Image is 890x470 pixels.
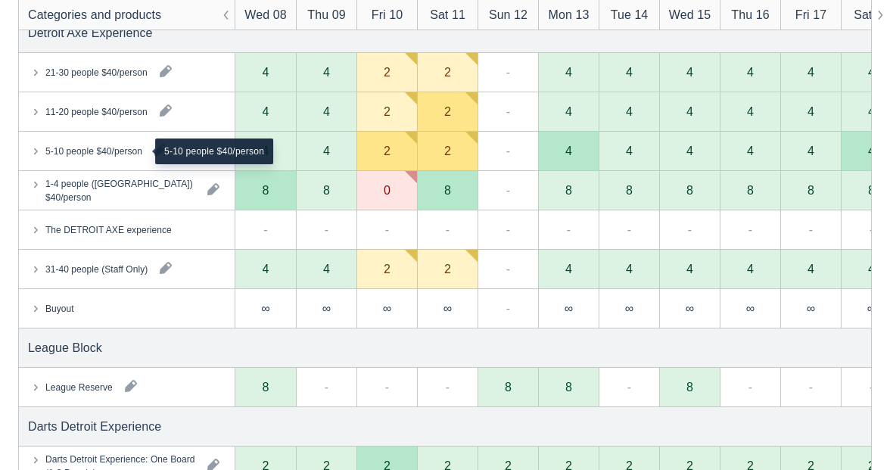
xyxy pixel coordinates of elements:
[808,105,814,117] div: 4
[383,302,391,314] div: ∞
[506,299,510,317] div: -
[747,263,754,275] div: 4
[28,23,153,42] div: Detroit Axe Experience
[307,6,345,24] div: Thu 09
[325,378,328,396] div: -
[155,139,273,164] div: 5-10 people $40/person
[686,381,693,393] div: 8
[565,381,572,393] div: 8
[808,184,814,196] div: 8
[323,105,330,117] div: 4
[444,66,451,78] div: 2
[627,378,631,396] div: -
[506,142,510,160] div: -
[867,302,876,314] div: ∞
[565,145,572,157] div: 4
[385,378,389,396] div: -
[506,220,510,238] div: -
[731,6,769,24] div: Thu 16
[626,66,633,78] div: 4
[626,263,633,275] div: 4
[565,263,572,275] div: 4
[28,417,161,435] div: Darts Detroit Experience
[261,302,269,314] div: ∞
[748,378,752,396] div: -
[263,184,269,196] div: 8
[430,6,465,24] div: Sat 11
[809,220,813,238] div: -
[626,105,633,117] div: 4
[746,302,755,314] div: ∞
[506,102,510,120] div: -
[385,220,389,238] div: -
[868,184,875,196] div: 8
[686,263,693,275] div: 4
[686,302,694,314] div: ∞
[28,6,161,24] div: Categories and products
[45,223,172,236] div: The DETROIT AXE experience
[263,381,269,393] div: 8
[505,381,512,393] div: 8
[384,105,391,117] div: 2
[747,184,754,196] div: 8
[868,105,875,117] div: 4
[611,6,649,24] div: Tue 14
[506,260,510,278] div: -
[748,220,752,238] div: -
[323,184,330,196] div: 8
[808,145,814,157] div: 4
[446,378,450,396] div: -
[446,220,450,238] div: -
[549,6,590,24] div: Mon 13
[565,184,572,196] div: 8
[444,184,451,196] div: 8
[747,105,754,117] div: 4
[854,6,889,24] div: Sat 18
[868,145,875,157] div: 4
[747,145,754,157] div: 4
[45,176,195,204] div: 1-4 people ([GEOGRAPHIC_DATA]) $40/person
[747,66,754,78] div: 4
[384,145,391,157] div: 2
[263,66,269,78] div: 4
[807,302,815,314] div: ∞
[795,6,826,24] div: Fri 17
[325,220,328,238] div: -
[45,65,148,79] div: 21-30 people $40/person
[870,220,873,238] div: -
[808,263,814,275] div: 4
[626,184,633,196] div: 8
[444,263,451,275] div: 2
[567,220,571,238] div: -
[323,263,330,275] div: 4
[626,145,633,157] div: 4
[443,302,452,314] div: ∞
[28,338,102,356] div: League Block
[263,220,267,238] div: -
[565,302,573,314] div: ∞
[627,220,631,238] div: -
[870,378,873,396] div: -
[384,184,391,196] div: 0
[686,66,693,78] div: 4
[808,66,814,78] div: 4
[868,66,875,78] div: 4
[444,105,451,117] div: 2
[565,66,572,78] div: 4
[444,145,451,157] div: 2
[489,6,527,24] div: Sun 12
[323,145,330,157] div: 4
[322,302,331,314] div: ∞
[506,63,510,81] div: -
[45,380,113,394] div: League Reserve
[45,144,142,157] div: 5-10 people $40/person
[688,220,692,238] div: -
[506,181,510,199] div: -
[263,263,269,275] div: 4
[686,105,693,117] div: 4
[263,105,269,117] div: 4
[669,6,711,24] div: Wed 15
[384,263,391,275] div: 2
[625,302,633,314] div: ∞
[809,378,813,396] div: -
